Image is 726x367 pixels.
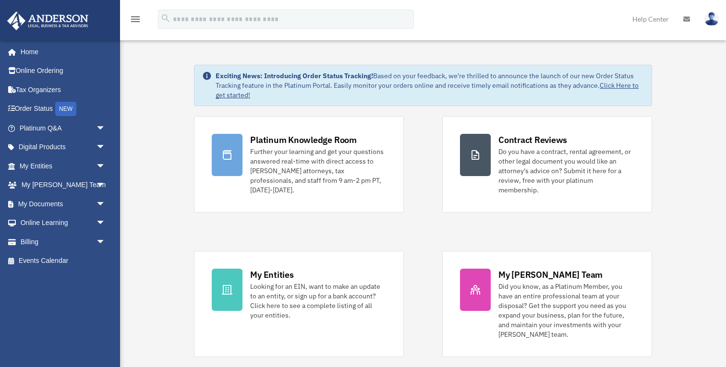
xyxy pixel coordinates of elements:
i: menu [130,13,141,25]
div: My [PERSON_NAME] Team [498,269,603,281]
div: Do you have a contract, rental agreement, or other legal document you would like an attorney's ad... [498,147,634,195]
a: Contract Reviews Do you have a contract, rental agreement, or other legal document you would like... [442,116,652,213]
a: Click Here to get started! [216,81,639,99]
a: My [PERSON_NAME] Team Did you know, as a Platinum Member, you have an entire professional team at... [442,251,652,357]
div: NEW [55,102,76,116]
div: Did you know, as a Platinum Member, you have an entire professional team at your disposal? Get th... [498,282,634,339]
div: Contract Reviews [498,134,567,146]
div: My Entities [250,269,293,281]
a: Billingarrow_drop_down [7,232,120,251]
span: arrow_drop_down [96,213,115,233]
a: My Entities Looking for an EIN, want to make an update to an entity, or sign up for a bank accoun... [194,251,404,357]
span: arrow_drop_down [96,194,115,214]
a: Online Learningarrow_drop_down [7,213,120,233]
span: arrow_drop_down [96,138,115,157]
a: Online Ordering [7,61,120,81]
img: User Pic [704,12,719,26]
a: Events Calendar [7,251,120,271]
span: arrow_drop_down [96,156,115,176]
span: arrow_drop_down [96,118,115,138]
div: Based on your feedback, we're thrilled to announce the launch of our new Order Status Tracking fe... [216,71,644,100]
a: Digital Productsarrow_drop_down [7,138,120,157]
a: Platinum Knowledge Room Further your learning and get your questions answered real-time with dire... [194,116,404,213]
a: menu [130,17,141,25]
span: arrow_drop_down [96,232,115,252]
a: My Entitiesarrow_drop_down [7,156,120,176]
a: Home [7,42,115,61]
div: Looking for an EIN, want to make an update to an entity, or sign up for a bank account? Click her... [250,282,386,320]
a: My Documentsarrow_drop_down [7,194,120,213]
a: Tax Organizers [7,80,120,99]
img: Anderson Advisors Platinum Portal [4,12,91,30]
i: search [160,13,171,24]
span: arrow_drop_down [96,176,115,195]
a: Order StatusNEW [7,99,120,119]
div: Further your learning and get your questions answered real-time with direct access to [PERSON_NAM... [250,147,386,195]
a: Platinum Q&Aarrow_drop_down [7,118,120,138]
div: Platinum Knowledge Room [250,134,357,146]
a: My [PERSON_NAME] Teamarrow_drop_down [7,176,120,195]
strong: Exciting News: Introducing Order Status Tracking! [216,71,373,80]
